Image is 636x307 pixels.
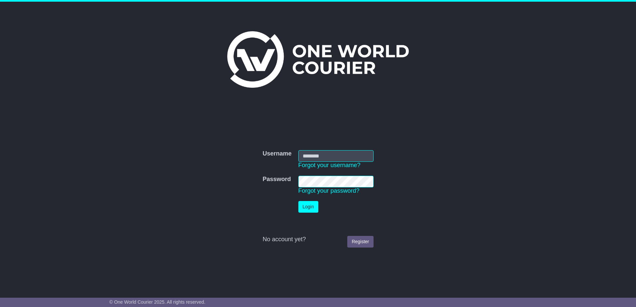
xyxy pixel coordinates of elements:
button: Login [298,201,318,213]
a: Forgot your username? [298,162,361,168]
img: One World [227,31,409,88]
a: Forgot your password? [298,187,360,194]
a: Register [347,236,373,248]
label: Username [262,150,291,157]
label: Password [262,176,291,183]
span: © One World Courier 2025. All rights reserved. [109,299,206,305]
div: No account yet? [262,236,373,243]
